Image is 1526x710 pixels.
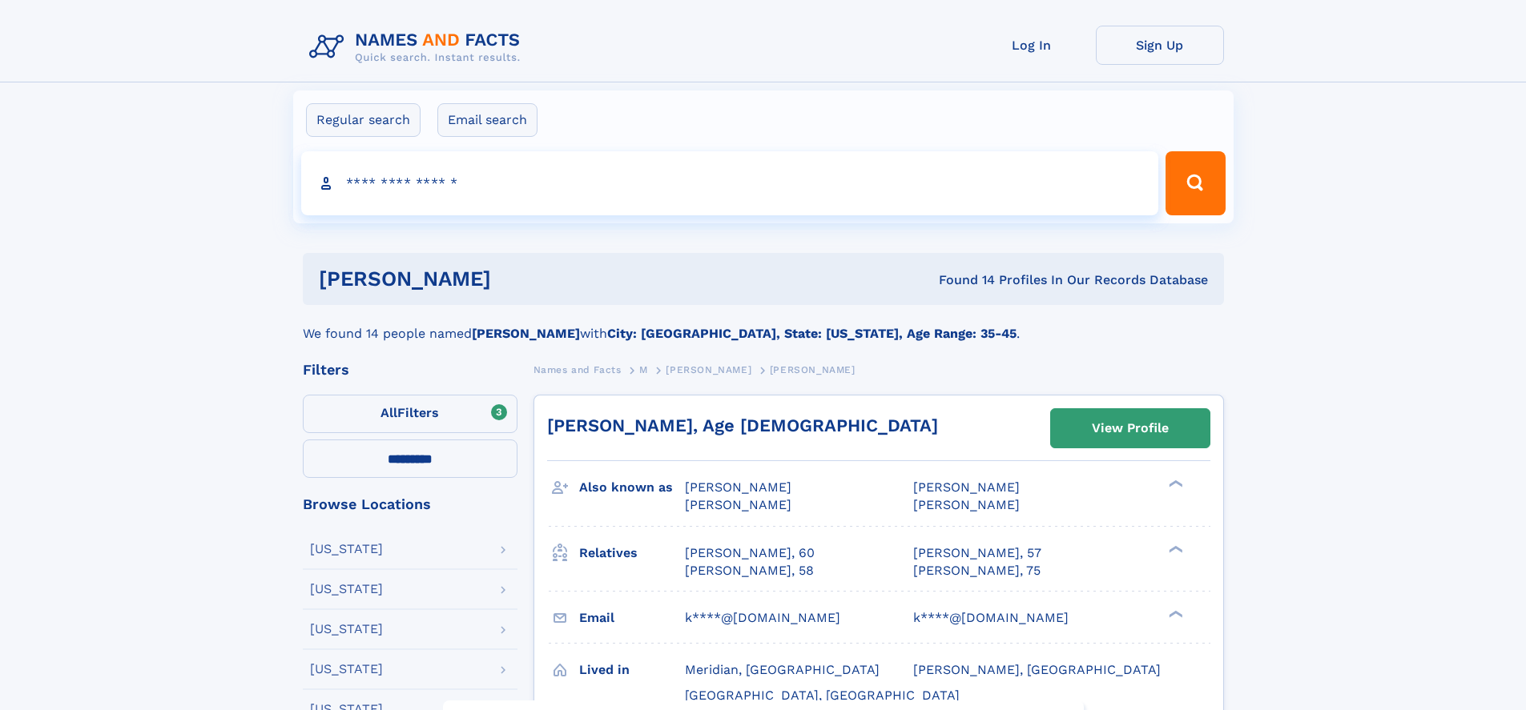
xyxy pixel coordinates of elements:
[303,395,517,433] label: Filters
[685,688,960,703] span: [GEOGRAPHIC_DATA], [GEOGRAPHIC_DATA]
[579,604,685,632] h3: Email
[715,271,1208,289] div: Found 14 Profiles In Our Records Database
[303,26,533,69] img: Logo Names and Facts
[685,562,814,580] a: [PERSON_NAME], 58
[685,662,880,677] span: Meridian, [GEOGRAPHIC_DATA]
[639,359,648,379] a: M
[310,583,383,596] div: [US_STATE]
[607,326,1017,341] b: City: [GEOGRAPHIC_DATA], State: [US_STATE], Age Range: 35-45
[579,540,685,567] h3: Relatives
[770,364,856,375] span: [PERSON_NAME]
[913,497,1020,512] span: [PERSON_NAME]
[1165,608,1184,619] div: ❯
[1051,409,1210,447] a: View Profile
[303,305,1224,343] div: We found 14 people named with .
[319,269,715,289] h1: [PERSON_NAME]
[310,543,383,556] div: [US_STATE]
[1165,544,1184,554] div: ❯
[301,151,1159,215] input: search input
[306,103,421,137] label: Regular search
[533,359,622,379] a: Names and Facts
[666,364,751,375] span: [PERSON_NAME]
[303,497,517,511] div: Browse Locations
[579,656,685,684] h3: Lived in
[685,479,791,495] span: [PERSON_NAME]
[913,544,1041,562] a: [PERSON_NAME], 57
[1096,26,1224,65] a: Sign Up
[310,663,383,676] div: [US_STATE]
[310,623,383,636] div: [US_STATE]
[380,405,397,420] span: All
[685,544,815,562] a: [PERSON_NAME], 60
[666,359,751,379] a: [PERSON_NAME]
[303,363,517,377] div: Filters
[1166,151,1225,215] button: Search Button
[1165,479,1184,489] div: ❯
[913,662,1161,677] span: [PERSON_NAME], [GEOGRAPHIC_DATA]
[437,103,538,137] label: Email search
[547,415,938,435] a: [PERSON_NAME], Age [DEMOGRAPHIC_DATA]
[1092,410,1169,447] div: View Profile
[913,562,1041,580] a: [PERSON_NAME], 75
[472,326,580,341] b: [PERSON_NAME]
[685,497,791,512] span: [PERSON_NAME]
[913,479,1020,495] span: [PERSON_NAME]
[968,26,1096,65] a: Log In
[639,364,648,375] span: M
[579,474,685,501] h3: Also known as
